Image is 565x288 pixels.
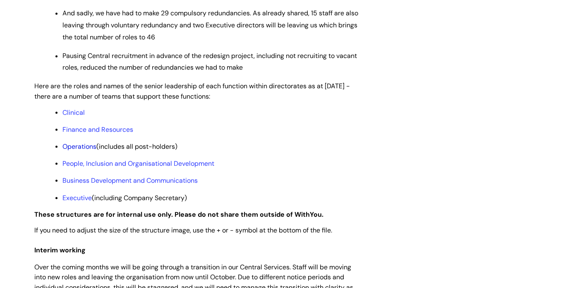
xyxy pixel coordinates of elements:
[62,50,361,74] p: Pausing Central recruitment in advance of the redesign project, including not recruiting to vacan...
[62,125,133,133] a: Finance and Resources
[62,142,96,150] a: Operations
[62,142,177,150] span: (includes all post-holders)
[34,225,332,234] span: If you need to adjust the size of the structure image, use the + or - symbol at the bottom of the...
[62,193,187,202] span: (including Company Secretary)
[34,245,86,254] span: Interim working
[34,210,323,218] strong: These structures are for internal use only. Please do not share them outside of WithYou.
[34,81,350,100] span: Here are the roles and names of the senior leadership of each function within directorates as at ...
[62,7,361,43] p: And sadly, we have had to make 29 compulsory redundancies. As already shared, 15 staff are also l...
[62,193,92,202] a: Executive
[62,176,198,184] a: Business Development and Communications
[62,108,85,116] a: Clinical
[62,159,214,167] a: People, Inclusion and Organisational Development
